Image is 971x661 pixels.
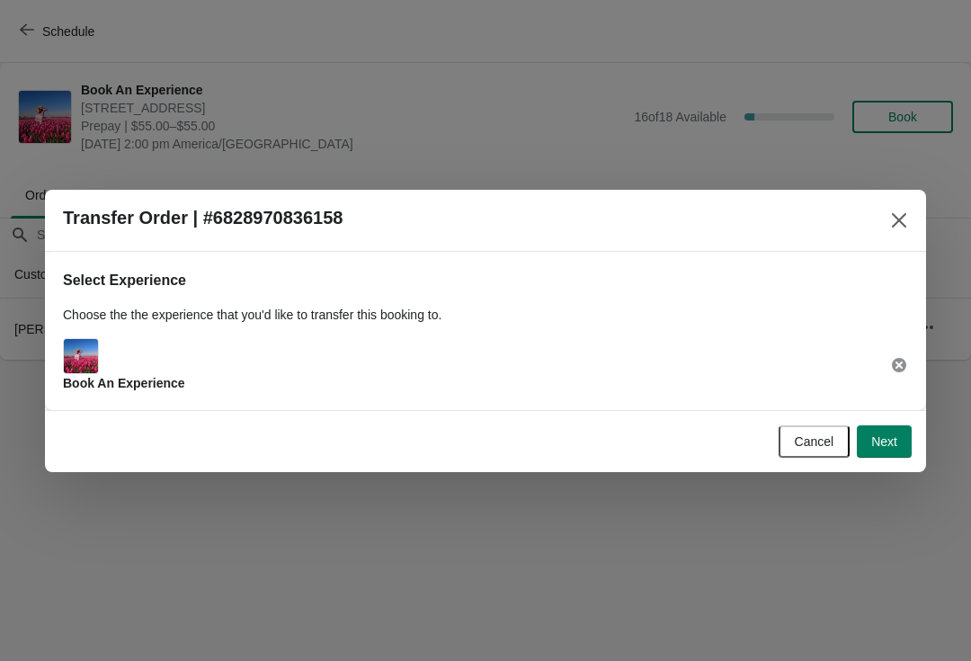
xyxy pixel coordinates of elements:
button: Close [883,204,915,237]
img: Main Experience Image [64,339,98,373]
p: Choose the the experience that you'd like to transfer this booking to. [63,306,908,324]
span: Next [871,434,897,449]
h2: Select Experience [63,270,908,291]
span: Cancel [795,434,834,449]
h2: Transfer Order | #6828970836158 [63,208,343,228]
button: Cancel [779,425,851,458]
span: Book An Experience [63,376,185,390]
button: Next [857,425,912,458]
